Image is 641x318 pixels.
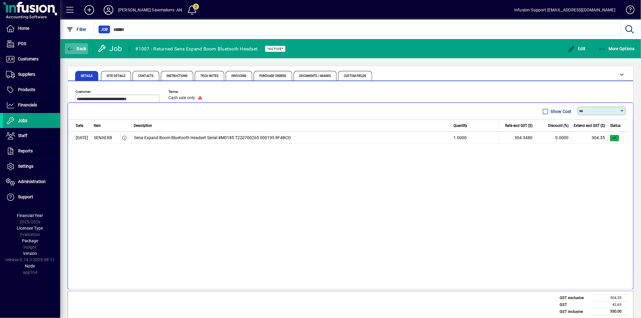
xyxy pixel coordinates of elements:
[557,308,593,315] td: GST inclusive
[259,75,286,78] span: Purchase Orders
[18,179,46,184] span: Administration
[18,72,35,77] span: Suppliers
[571,132,608,144] td: 304.35
[621,1,633,21] a: Knowledge Base
[66,27,87,32] span: Filter
[505,123,533,128] span: Rate excl GST ($)
[18,26,29,31] span: Home
[3,98,60,113] a: Financials
[574,123,605,128] span: Extend excl GST ($)
[3,144,60,159] a: Reports
[68,132,91,144] td: [DATE]
[299,75,331,78] span: Documents / Images
[98,44,123,54] div: Job
[18,164,33,169] span: Settings
[107,75,125,78] span: Site Details
[3,174,60,189] a: Administration
[548,123,569,128] span: Discount (%)
[80,5,99,15] button: Add
[25,264,35,268] span: Node
[200,75,218,78] span: Tech Notes
[557,301,593,308] td: GST
[3,159,60,174] a: Settings
[18,148,33,153] span: Reports
[3,67,60,82] a: Suppliers
[132,132,451,144] td: Sena Expand Boom Bluetooth Headset Serial #M0185 T220700265 000195 8F4BCO
[598,46,635,51] span: More Options
[17,226,43,231] span: Licensee Type
[136,44,258,54] div: #1007 - Returned Sena Expand Boom Bluetooth Headset
[94,123,101,128] span: Item
[499,132,535,144] td: 304.3480
[593,295,629,301] td: 304.35
[60,43,93,54] app-page-header-button: Back
[231,75,246,78] span: Invoicing
[75,90,91,94] mat-label: Customer
[344,75,366,78] span: Custom Fields
[535,132,571,144] td: 0.0000
[168,90,204,94] span: Terms
[18,102,37,107] span: Financials
[18,194,33,199] span: Support
[99,5,118,15] button: Profile
[568,46,586,51] span: Edit
[610,123,621,128] span: Status
[65,24,88,35] button: Filter
[23,251,37,256] span: Version
[557,295,593,301] td: GST exclusive
[566,43,587,54] button: Edit
[101,26,108,32] span: Job
[134,123,152,128] span: Description
[3,128,60,143] a: Staff
[168,96,195,100] span: Cash sale only
[550,109,572,115] label: Show Cost
[3,52,60,67] a: Customers
[597,43,636,54] button: More Options
[18,118,27,123] span: Jobs
[22,238,38,243] span: Package
[593,308,629,315] td: 350.00
[118,5,182,15] div: [PERSON_NAME] Sawmakers -AN
[451,132,499,144] td: 1.0000
[166,75,188,78] span: Instructions
[17,213,43,218] span: Financial Year
[65,43,88,54] button: Back
[18,41,26,46] span: POS
[76,123,83,128] span: Date
[138,75,154,78] span: Contacts
[3,82,60,97] a: Products
[453,123,467,128] span: Quantity
[81,75,93,78] span: Details
[66,46,87,51] span: Back
[18,57,38,61] span: Customers
[3,36,60,51] a: POS
[18,87,35,92] span: Products
[514,5,615,15] div: Infusion Support [EMAIL_ADDRESS][DOMAIN_NAME]
[3,21,60,36] a: Home
[3,190,60,205] a: Support
[94,135,112,141] div: SENAEXB
[18,133,27,138] span: Staff
[593,301,629,308] td: 45.65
